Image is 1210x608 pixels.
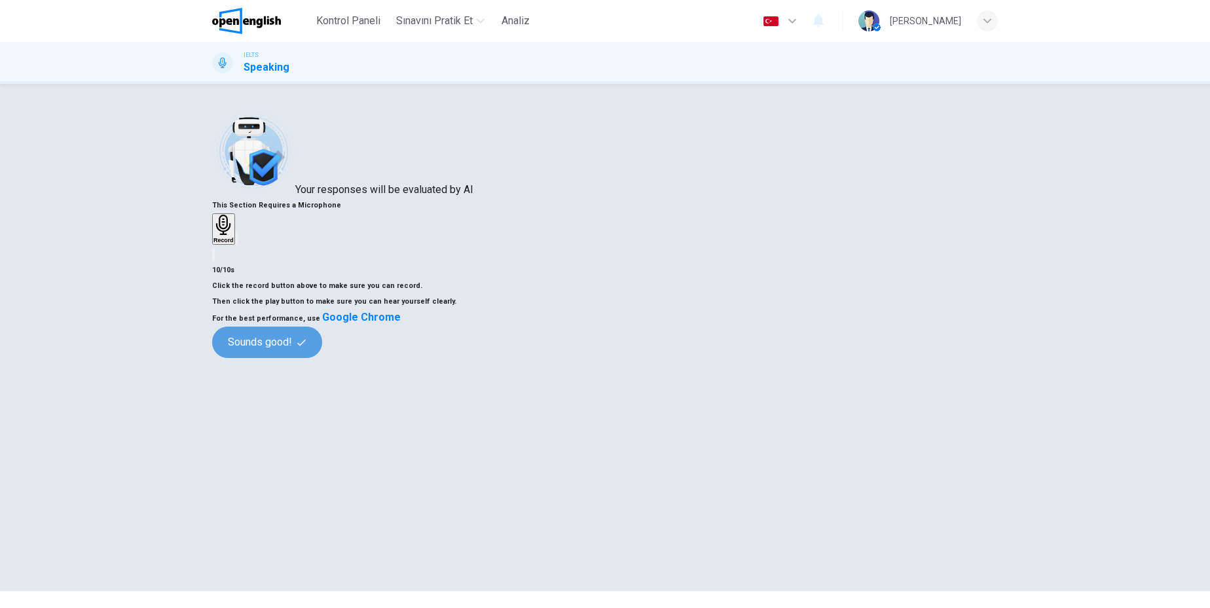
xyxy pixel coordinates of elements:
h6: For the best performance, use [212,310,998,327]
h6: Record [213,237,234,243]
span: Sınavını Pratik Et [396,13,473,29]
button: Record [212,213,235,245]
span: Analiz [502,13,530,29]
button: Kontrol Paneli [311,9,386,33]
img: OpenEnglish logo [212,8,281,34]
div: [PERSON_NAME] [890,13,961,29]
img: Profile picture [858,10,879,31]
button: Sınavını Pratik Et [391,9,490,33]
span: Kontrol Paneli [316,13,380,29]
span: Your responses will be evaluated by AI [295,183,473,196]
button: Sounds good! [212,327,322,358]
a: Google Chrome [322,314,401,323]
h6: 10/10s [212,262,998,278]
h6: This Section Requires a Microphone [212,198,998,213]
a: Google Chrome [322,311,401,323]
a: OpenEnglish logo [212,8,311,34]
h6: Click the record button above to make sure you can record. Then click the play button to make sur... [212,278,998,310]
h1: Speaking [244,60,289,75]
img: tr [763,16,779,26]
img: robot icon [212,110,295,193]
button: Analiz [495,9,537,33]
span: IELTS [244,50,259,60]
